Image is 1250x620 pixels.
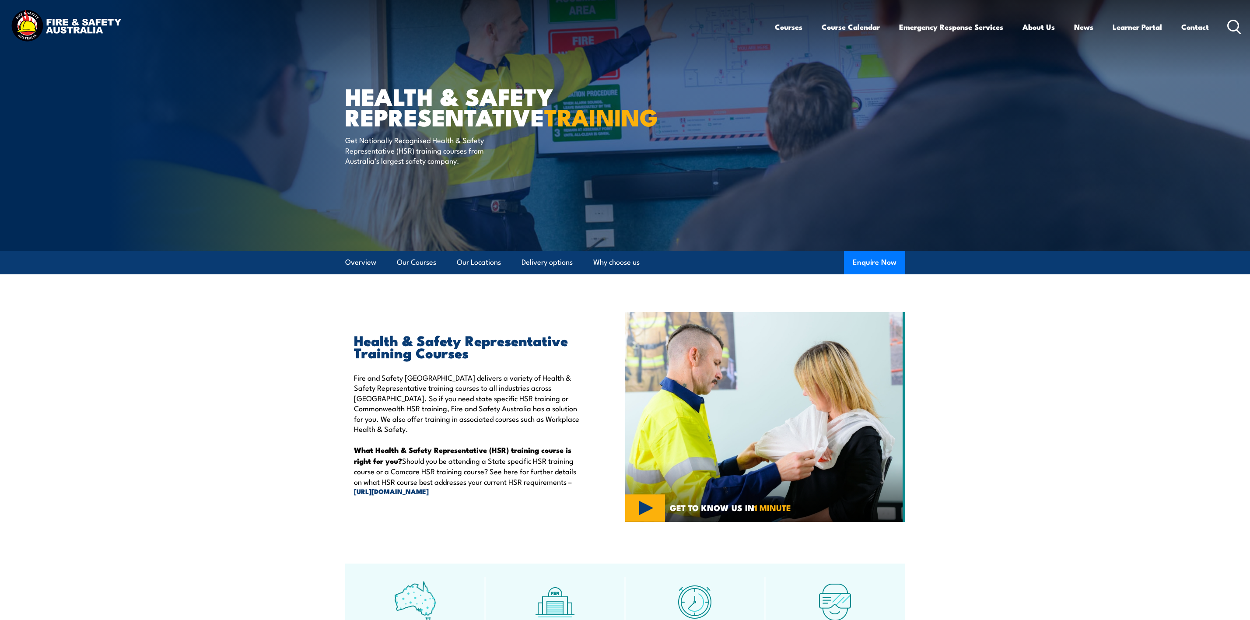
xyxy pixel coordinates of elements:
[354,487,585,496] a: [URL][DOMAIN_NAME]
[844,251,905,274] button: Enquire Now
[345,86,561,126] h1: Health & Safety Representative
[354,445,585,496] p: Should you be attending a State specific HSR training course or a Comcare HSR training course? Se...
[345,135,505,165] p: Get Nationally Recognised Health & Safety Representative (HSR) training courses from Australia’s ...
[354,334,585,358] h2: Health & Safety Representative Training Courses
[593,251,640,274] a: Why choose us
[354,372,585,434] p: Fire and Safety [GEOGRAPHIC_DATA] delivers a variety of Health & Safety Representative training c...
[345,251,376,274] a: Overview
[1113,15,1162,39] a: Learner Portal
[822,15,880,39] a: Course Calendar
[775,15,802,39] a: Courses
[1074,15,1093,39] a: News
[522,251,573,274] a: Delivery options
[625,312,905,522] img: Fire & Safety Australia deliver Health and Safety Representatives Training Courses – HSR Training
[899,15,1003,39] a: Emergency Response Services
[1022,15,1055,39] a: About Us
[670,504,791,511] span: GET TO KNOW US IN
[1181,15,1209,39] a: Contact
[397,251,436,274] a: Our Courses
[457,251,501,274] a: Our Locations
[754,501,791,514] strong: 1 MINUTE
[544,98,658,134] strong: TRAINING
[354,444,571,466] strong: What Health & Safety Representative (HSR) training course is right for you?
